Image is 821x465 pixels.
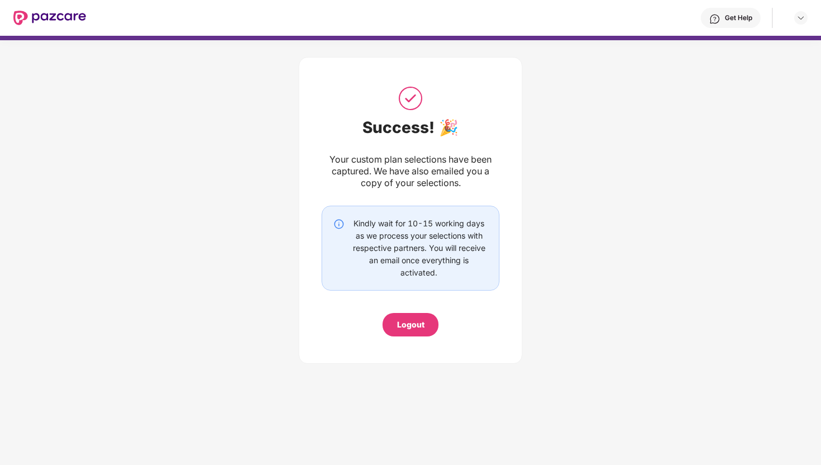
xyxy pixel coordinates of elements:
[322,118,499,137] div: Success! 🎉
[397,84,424,112] img: svg+xml;base64,PHN2ZyB3aWR0aD0iNTAiIGhlaWdodD0iNTAiIHZpZXdCb3g9IjAgMCA1MCA1MCIgZmlsbD0ibm9uZSIgeG...
[709,13,720,25] img: svg+xml;base64,PHN2ZyBpZD0iSGVscC0zMngzMiIgeG1sbnM9Imh0dHA6Ly93d3cudzMub3JnLzIwMDAvc3ZnIiB3aWR0aD...
[397,319,424,331] div: Logout
[322,154,499,189] div: Your custom plan selections have been captured. We have also emailed you a copy of your selections.
[725,13,752,22] div: Get Help
[350,217,488,279] div: Kindly wait for 10-15 working days as we process your selections with respective partners. You wi...
[333,219,345,230] img: svg+xml;base64,PHN2ZyBpZD0iSW5mby0yMHgyMCIgeG1sbnM9Imh0dHA6Ly93d3cudzMub3JnLzIwMDAvc3ZnIiB3aWR0aD...
[13,11,86,25] img: New Pazcare Logo
[796,13,805,22] img: svg+xml;base64,PHN2ZyBpZD0iRHJvcGRvd24tMzJ4MzIiIHhtbG5zPSJodHRwOi8vd3d3LnczLm9yZy8yMDAwL3N2ZyIgd2...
